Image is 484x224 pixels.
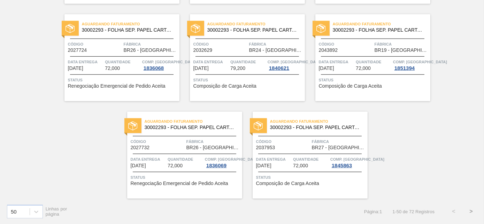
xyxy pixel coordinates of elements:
[330,156,384,163] span: Comp. Carga
[393,65,416,71] div: 1851394
[168,163,183,168] span: 72,000
[128,121,137,130] img: status
[319,58,354,65] span: Data Entrega
[145,125,237,130] span: 30002293 - FOLHA SEP. PAPEL CARTAO 1200x1000M 350g
[254,121,263,130] img: status
[205,163,228,168] div: 1836069
[268,65,291,71] div: 1840621
[375,41,429,48] span: Fábrica
[186,138,240,145] span: Fábrica
[393,58,447,65] span: Comp. Carga
[375,48,429,53] span: BR19 - Nova Rio
[131,163,146,168] span: 03/11/2025
[142,65,165,71] div: 1836068
[68,58,103,65] span: Data Entrega
[131,138,185,145] span: Código
[193,83,256,89] span: Composição de Carga Aceita
[319,77,429,83] span: Status
[142,58,178,71] a: Comp. [GEOGRAPHIC_DATA]1836068
[333,21,430,27] span: Aguardando Faturamento
[356,58,391,65] span: Quantidade
[193,41,247,48] span: Código
[270,118,368,125] span: Aguardando Faturamento
[242,112,368,199] a: statusAguardando Faturamento30002293 - FOLHA SEP. PAPEL CARTAO 1200x1000M 350gCódigo2037953Fábric...
[68,48,87,53] span: 2027724
[319,83,382,89] span: Composição de Carga Aceita
[249,48,303,53] span: BR24 - Ponta Grossa
[256,156,292,163] span: Data Entrega
[293,156,329,163] span: Quantidade
[333,27,425,33] span: 30002293 - FOLHA SEP. PAPEL CARTAO 1200x1000M 350g
[207,21,305,27] span: Aguardando Faturamento
[46,206,67,217] span: Linhas por página
[193,58,229,65] span: Data Entrega
[319,48,338,53] span: 2043892
[230,66,245,71] span: 79,200
[66,24,75,33] img: status
[305,14,430,101] a: statusAguardando Faturamento30002293 - FOLHA SEP. PAPEL CARTAO 1200x1000M 350gCódigo2043892Fábric...
[131,145,150,150] span: 2027732
[54,14,179,101] a: statusAguardando Faturamento30002293 - FOLHA SEP. PAPEL CARTAO 1200x1000M 350gCódigo2027724Fábric...
[293,163,308,168] span: 72,000
[193,48,213,53] span: 2032629
[68,77,178,83] span: Status
[316,24,325,33] img: status
[256,145,275,150] span: 2037953
[207,27,299,33] span: 30002293 - FOLHA SEP. PAPEL CARTAO 1200x1000M 350g
[268,58,303,71] a: Comp. [GEOGRAPHIC_DATA]1840621
[193,66,209,71] span: 31/10/2025
[145,118,242,125] span: Aguardando Faturamento
[256,138,310,145] span: Código
[82,27,174,33] span: 30002293 - FOLHA SEP. PAPEL CARTAO 1200x1000M 350g
[105,66,120,71] span: 72,000
[270,125,362,130] span: 30002293 - FOLHA SEP. PAPEL CARTAO 1200x1000M 350g
[445,203,462,220] button: <
[68,83,166,89] span: Renegociação Emergencial de Pedido Aceita
[256,181,319,186] span: Composição de Carga Aceita
[330,163,353,168] div: 1845863
[105,58,140,65] span: Quantidade
[205,156,240,168] a: Comp. [GEOGRAPHIC_DATA]1836069
[312,145,366,150] span: BR27 - Nova Minas
[168,156,203,163] span: Quantidade
[179,14,305,101] a: statusAguardando Faturamento30002293 - FOLHA SEP. PAPEL CARTAO 1200x1000M 350gCódigo2032629Fábric...
[117,112,242,199] a: statusAguardando Faturamento30002293 - FOLHA SEP. PAPEL CARTAO 1200x1000M 350gCódigo2027732Fábric...
[364,209,382,214] span: Página : 1
[268,58,322,65] span: Comp. Carga
[186,145,240,150] span: BR26 - Uberlândia
[319,66,334,71] span: 31/10/2025
[205,156,259,163] span: Comp. Carga
[82,21,179,27] span: Aguardando Faturamento
[312,138,366,145] span: Fábrica
[462,203,480,220] button: >
[319,41,373,48] span: Código
[131,156,166,163] span: Data Entrega
[256,163,271,168] span: 03/11/2025
[124,48,178,53] span: BR26 - Uberlândia
[142,58,196,65] span: Comp. Carga
[68,41,122,48] span: Código
[230,58,266,65] span: Quantidade
[356,66,371,71] span: 72,000
[11,209,17,215] div: 50
[124,41,178,48] span: Fábrica
[256,174,366,181] span: Status
[131,174,240,181] span: Status
[68,66,83,71] span: 30/10/2025
[193,77,303,83] span: Status
[191,24,200,33] img: status
[249,41,303,48] span: Fábrica
[393,58,429,71] a: Comp. [GEOGRAPHIC_DATA]1851394
[392,209,435,214] span: 1 - 50 de 72 Registros
[330,156,366,168] a: Comp. [GEOGRAPHIC_DATA]1845863
[131,181,228,186] span: Renegociação Emergencial de Pedido Aceita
